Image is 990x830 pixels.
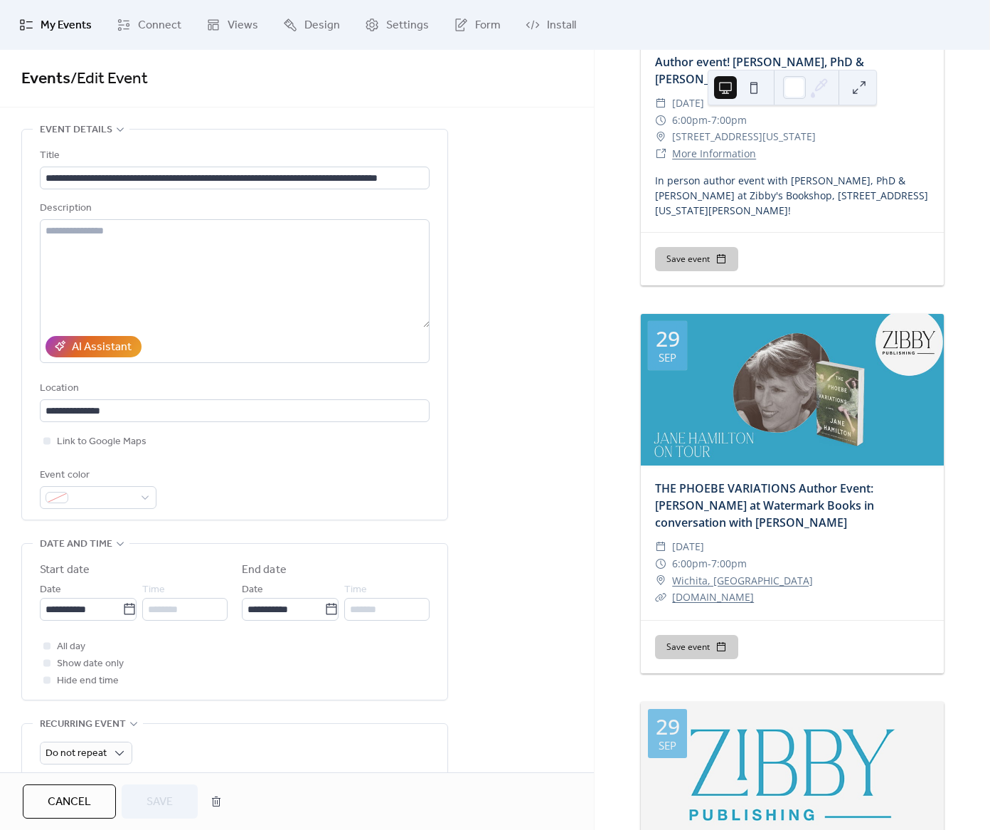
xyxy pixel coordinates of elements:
[48,794,91,811] span: Cancel
[242,582,263,599] span: Date
[672,538,704,555] span: [DATE]
[672,555,708,572] span: 6:00pm
[475,17,501,34] span: Form
[711,555,747,572] span: 7:00pm
[41,17,92,34] span: My Events
[655,145,666,162] div: ​
[655,112,666,129] div: ​
[40,582,61,599] span: Date
[106,6,192,44] a: Connect
[655,572,666,589] div: ​
[72,339,132,356] div: AI Assistant
[57,673,119,690] span: Hide end time
[655,247,738,271] button: Save event
[655,128,666,145] div: ​
[672,128,816,145] span: [STREET_ADDRESS][US_STATE]
[655,555,666,572] div: ​
[57,434,147,451] span: Link to Google Maps
[70,63,148,95] span: / Edit Event
[138,17,181,34] span: Connect
[40,380,427,397] div: Location
[515,6,587,44] a: Install
[672,95,704,112] span: [DATE]
[46,336,142,357] button: AI Assistant
[641,173,944,218] div: In person author event with [PERSON_NAME], PhD & [PERSON_NAME] at Zibby's Bookshop, [STREET_ADDRE...
[655,95,666,112] div: ​
[40,562,90,579] div: Start date
[547,17,576,34] span: Install
[304,17,340,34] span: Design
[655,480,874,530] a: THE PHOEBE VARIATIONS Author Event: [PERSON_NAME] at Watermark Books in conversation with [PERSON...
[672,112,708,129] span: 6:00pm
[40,536,112,553] span: Date and time
[57,656,124,673] span: Show date only
[272,6,351,44] a: Design
[142,582,165,599] span: Time
[656,716,680,737] div: 29
[21,63,70,95] a: Events
[40,467,154,484] div: Event color
[655,538,666,555] div: ​
[672,590,754,604] a: [DOMAIN_NAME]
[344,582,367,599] span: Time
[354,6,440,44] a: Settings
[242,562,287,579] div: End date
[708,112,711,129] span: -
[672,147,756,160] a: More Information
[655,589,666,606] div: ​
[40,200,427,217] div: Description
[40,716,126,733] span: Recurring event
[228,17,258,34] span: Views
[672,572,813,589] a: Wichita, [GEOGRAPHIC_DATA]
[40,122,112,139] span: Event details
[659,740,676,751] div: Sep
[196,6,269,44] a: Views
[711,112,747,129] span: 7:00pm
[40,147,427,164] div: Title
[57,639,85,656] span: All day
[655,635,738,659] button: Save event
[23,784,116,819] button: Cancel
[659,352,676,363] div: Sep
[443,6,511,44] a: Form
[386,17,429,34] span: Settings
[46,744,107,763] span: Do not repeat
[655,54,864,87] a: Author event! [PERSON_NAME], PhD & [PERSON_NAME]
[9,6,102,44] a: My Events
[708,555,711,572] span: -
[656,328,680,350] div: 29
